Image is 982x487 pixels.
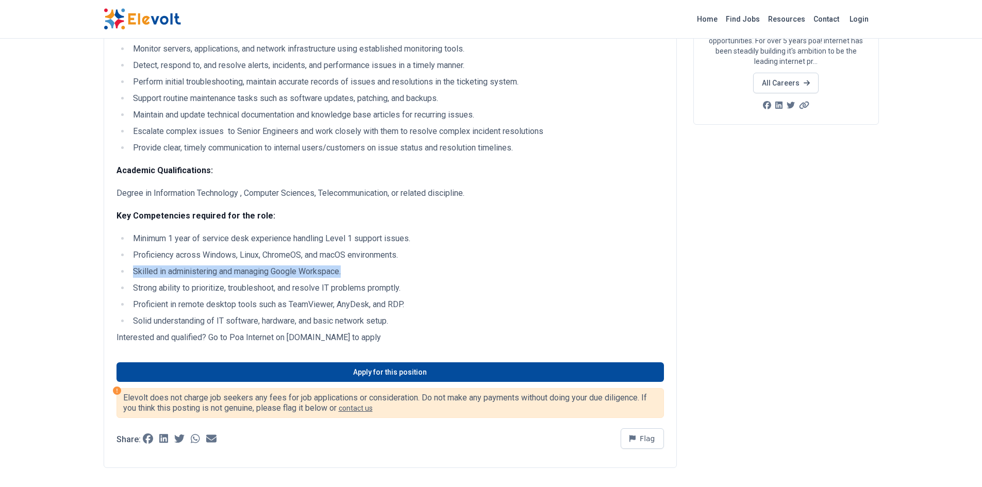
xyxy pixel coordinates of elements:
[130,282,664,294] li: Strong ability to prioritize, troubleshoot, and resolve IT problems promptly.
[809,11,843,27] a: Contact
[104,8,181,30] img: Elevolt
[116,362,664,382] a: Apply for this position
[130,43,664,55] li: Monitor servers, applications, and network infrastructure using established monitoring tools.
[116,165,213,175] strong: Academic Qualifications:
[130,76,664,88] li: Perform initial troubleshooting, maintain accurate records of issues and resolutions in the ticke...
[130,125,664,138] li: Escalate complex issues to Senior Engineers and work closely with them to resolve complex inciden...
[130,298,664,311] li: Proficient in remote desktop tools such as TeamViewer, AnyDesk, and RDP.
[130,249,664,261] li: Proficiency across Windows, Linux, ChromeOS, and macOS environments.
[930,438,982,487] iframe: Chat Widget
[621,428,664,449] button: Flag
[843,9,875,29] a: Login
[123,393,657,413] p: Elevolt does not charge job seekers any fees for job applications or consideration. Do not make a...
[130,265,664,278] li: Skilled in administering and managing Google Workspace.
[116,435,141,444] p: Share:
[130,232,664,245] li: Minimum 1 year of service desk experience handling Level 1 support issues.
[130,315,664,327] li: Solid understanding of IT software, hardware, and basic network setup.
[693,137,879,281] iframe: Advertisement
[693,11,722,27] a: Home
[130,92,664,105] li: Support routine maintenance tasks such as software updates, patching, and backups.
[130,142,664,154] li: Provide clear, timely communication to internal users/customers on issue status and resolution ti...
[722,11,764,27] a: Find Jobs
[130,59,664,72] li: Detect, respond to, and resolve alerts, incidents, and performance issues in a timely manner.
[116,211,275,221] strong: Key Competencies required for the role:
[130,109,664,121] li: Maintain and update technical documentation and knowledge base articles for recurring issues.
[764,11,809,27] a: Resources
[706,15,866,66] p: We connect the unconnected. Improving lives through unlimited access to knowledge & opportunities...
[753,73,819,93] a: All Careers
[339,404,373,412] a: contact us
[693,294,879,438] iframe: Advertisement
[116,187,664,199] p: Degree in Information Technology , Computer Sciences, Telecommunication, or related discipline.
[116,331,664,344] p: Interested and qualified? Go to Poa Internet on [DOMAIN_NAME] to apply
